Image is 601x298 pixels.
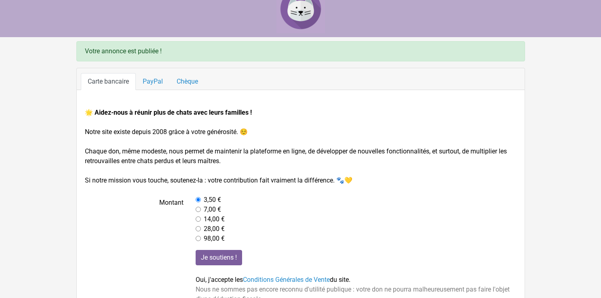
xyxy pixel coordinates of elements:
a: PayPal [136,73,170,90]
label: Montant [79,195,190,243]
label: 98,00 € [204,234,225,243]
input: Je soutiens ! [196,250,242,265]
a: Conditions Générales de Vente [243,276,330,283]
a: Chèque [170,73,205,90]
div: Votre annonce est publiée ! [76,41,525,61]
span: Oui, j'accepte les du site. [196,276,350,283]
label: 14,00 € [204,214,225,224]
strong: 🌟 Aidez-nous à réunir plus de chats avec leurs familles ! [85,109,252,116]
label: 28,00 € [204,224,225,234]
label: 3,50 € [204,195,221,205]
a: Carte bancaire [81,73,136,90]
label: 7,00 € [204,205,221,214]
